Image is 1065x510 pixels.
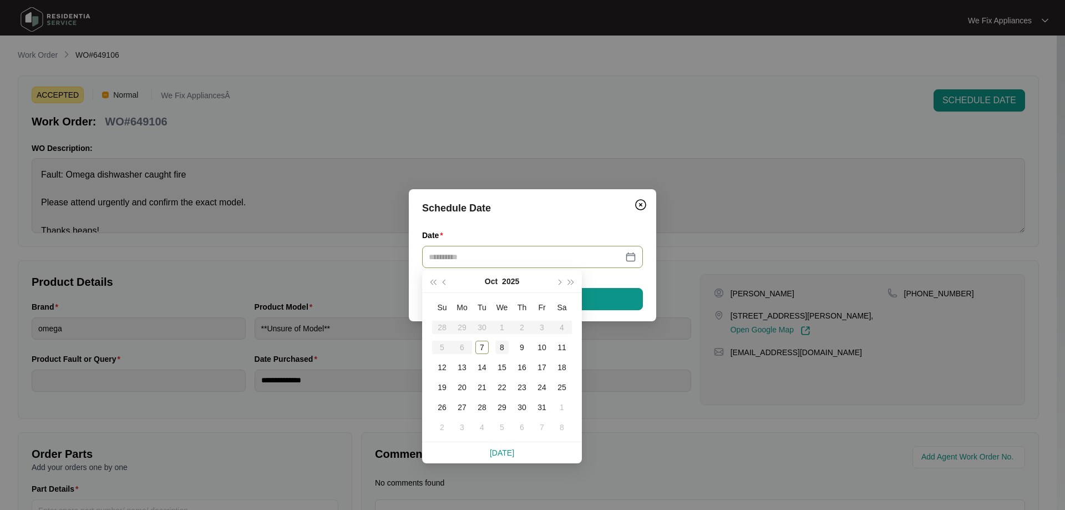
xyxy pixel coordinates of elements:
[472,417,492,437] td: 2025-11-04
[552,337,572,357] td: 2025-10-11
[512,417,532,437] td: 2025-11-06
[495,341,509,354] div: 8
[532,297,552,317] th: Fr
[512,337,532,357] td: 2025-10-09
[634,198,647,211] img: closeCircle
[532,357,552,377] td: 2025-10-17
[495,421,509,434] div: 5
[555,361,569,374] div: 18
[512,297,532,317] th: Th
[472,357,492,377] td: 2025-10-14
[515,381,529,394] div: 23
[492,337,512,357] td: 2025-10-08
[515,361,529,374] div: 16
[555,401,569,414] div: 1
[432,417,452,437] td: 2025-11-02
[455,381,469,394] div: 20
[515,401,529,414] div: 30
[552,377,572,397] td: 2025-10-25
[492,357,512,377] td: 2025-10-15
[512,357,532,377] td: 2025-10-16
[532,337,552,357] td: 2025-10-10
[472,397,492,417] td: 2025-10-28
[492,377,512,397] td: 2025-10-22
[535,421,549,434] div: 7
[490,448,514,457] a: [DATE]
[495,401,509,414] div: 29
[422,230,448,241] label: Date
[432,357,452,377] td: 2025-10-12
[452,357,472,377] td: 2025-10-13
[435,361,449,374] div: 12
[429,251,623,263] input: Date
[435,401,449,414] div: 26
[552,297,572,317] th: Sa
[532,417,552,437] td: 2025-11-07
[472,297,492,317] th: Tu
[515,341,529,354] div: 9
[452,297,472,317] th: Mo
[492,297,512,317] th: We
[515,421,529,434] div: 6
[432,397,452,417] td: 2025-10-26
[552,357,572,377] td: 2025-10-18
[512,397,532,417] td: 2025-10-30
[475,381,489,394] div: 21
[475,361,489,374] div: 14
[555,381,569,394] div: 25
[492,417,512,437] td: 2025-11-05
[555,341,569,354] div: 11
[472,337,492,357] td: 2025-10-07
[552,417,572,437] td: 2025-11-08
[512,377,532,397] td: 2025-10-23
[535,341,549,354] div: 10
[475,421,489,434] div: 4
[475,341,489,354] div: 7
[452,377,472,397] td: 2025-10-20
[472,377,492,397] td: 2025-10-21
[632,196,650,214] button: Close
[535,381,549,394] div: 24
[492,397,512,417] td: 2025-10-29
[452,397,472,417] td: 2025-10-27
[455,401,469,414] div: 27
[475,401,489,414] div: 28
[422,200,643,216] div: Schedule Date
[535,401,549,414] div: 31
[432,377,452,397] td: 2025-10-19
[485,270,498,292] button: Oct
[535,361,549,374] div: 17
[495,361,509,374] div: 15
[432,297,452,317] th: Su
[552,397,572,417] td: 2025-11-01
[502,270,519,292] button: 2025
[435,381,449,394] div: 19
[532,377,552,397] td: 2025-10-24
[555,421,569,434] div: 8
[452,417,472,437] td: 2025-11-03
[455,361,469,374] div: 13
[435,421,449,434] div: 2
[455,421,469,434] div: 3
[495,381,509,394] div: 22
[532,397,552,417] td: 2025-10-31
